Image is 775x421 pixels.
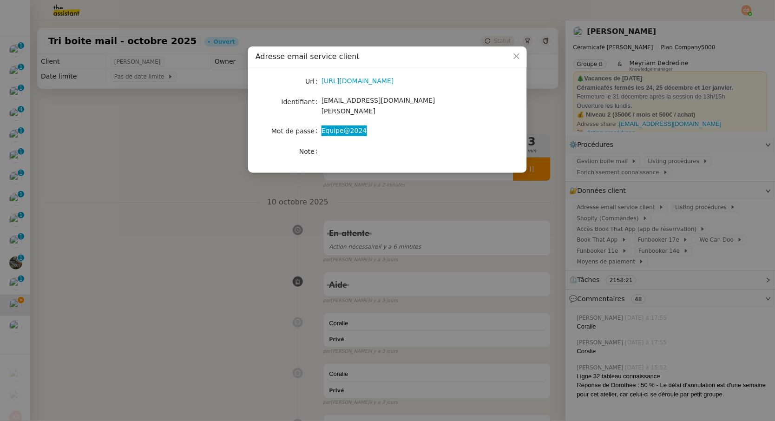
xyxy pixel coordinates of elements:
label: Mot de passe [271,125,322,138]
label: Identifiant [282,95,322,108]
a: [URL][DOMAIN_NAME] [322,77,394,85]
span: [EMAIL_ADDRESS][DOMAIN_NAME][PERSON_NAME] [322,97,435,115]
button: Close [506,46,527,67]
span: Adresse email service client [256,52,360,61]
label: Url [305,75,322,88]
span: Equipe@2024 [322,127,367,134]
label: Note [299,145,322,158]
